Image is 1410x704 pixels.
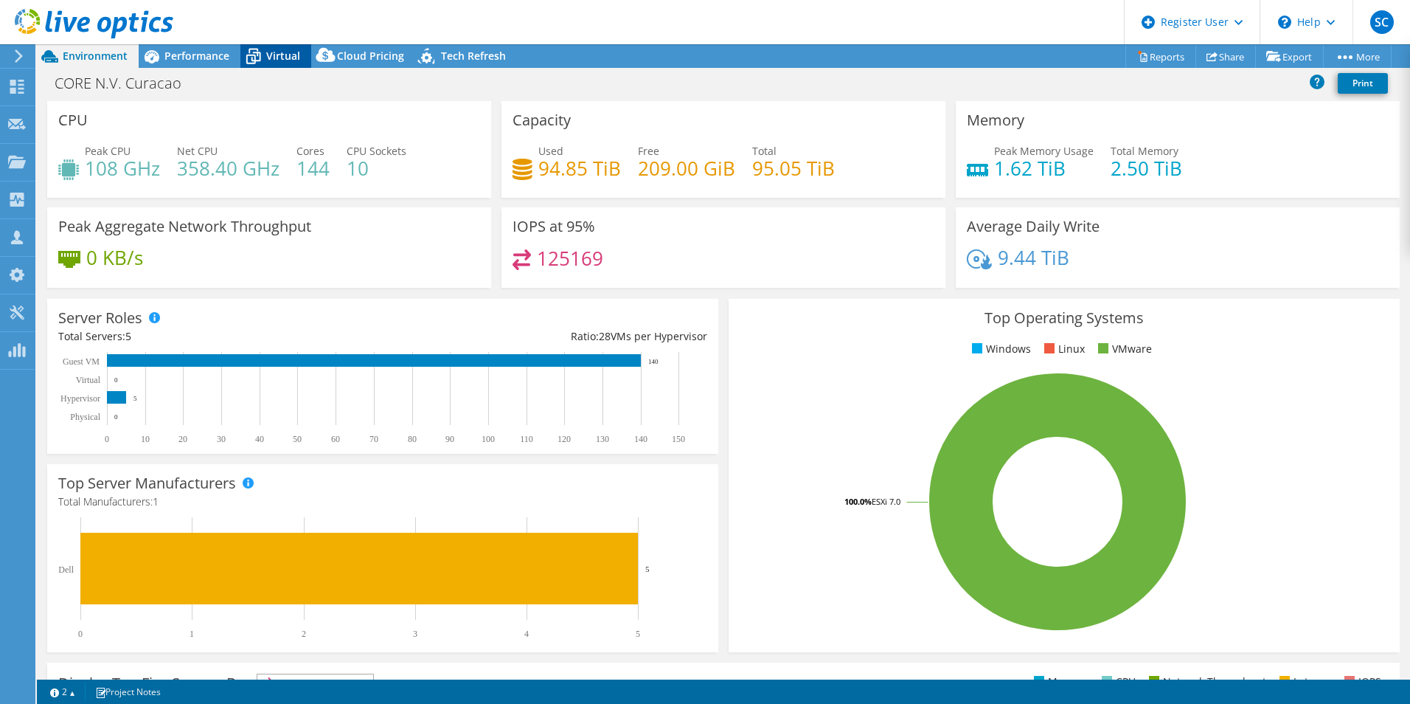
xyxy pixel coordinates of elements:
[58,565,74,575] text: Dell
[153,494,159,508] span: 1
[70,412,100,422] text: Physical
[141,434,150,444] text: 10
[255,434,264,444] text: 40
[60,393,100,404] text: Hypervisor
[1195,45,1256,68] a: Share
[994,160,1094,176] h4: 1.62 TiB
[520,434,533,444] text: 110
[672,434,685,444] text: 150
[296,160,330,176] h4: 144
[967,218,1100,235] h3: Average Daily Write
[85,160,160,176] h4: 108 GHz
[967,112,1024,128] h3: Memory
[133,395,137,402] text: 5
[1111,144,1178,158] span: Total Memory
[513,112,571,128] h3: Capacity
[369,434,378,444] text: 70
[1145,674,1266,690] li: Network Throughput
[513,218,595,235] h3: IOPS at 95%
[85,144,131,158] span: Peak CPU
[383,328,707,345] div: Ratio: VMs per Hypervisor
[347,144,406,158] span: CPU Sockets
[994,144,1094,158] span: Peak Memory Usage
[1323,45,1392,68] a: More
[968,341,1031,357] li: Windows
[85,683,171,701] a: Project Notes
[164,49,229,63] span: Performance
[638,144,659,158] span: Free
[114,376,118,384] text: 0
[257,674,373,692] span: IOPS
[302,629,306,639] text: 2
[645,565,650,573] text: 5
[125,329,131,343] span: 5
[740,310,1389,326] h3: Top Operating Systems
[524,629,529,639] text: 4
[58,475,236,491] h3: Top Server Manufacturers
[78,629,83,639] text: 0
[844,496,872,507] tspan: 100.0%
[178,434,187,444] text: 20
[1125,45,1196,68] a: Reports
[558,434,571,444] text: 120
[1338,73,1388,94] a: Print
[1255,45,1324,68] a: Export
[1370,10,1394,34] span: SC
[413,629,417,639] text: 3
[537,250,603,266] h4: 125169
[1094,341,1152,357] li: VMware
[105,434,109,444] text: 0
[599,329,611,343] span: 28
[998,249,1069,266] h4: 9.44 TiB
[1041,341,1085,357] li: Linux
[638,160,735,176] h4: 209.00 GiB
[596,434,609,444] text: 130
[177,144,218,158] span: Net CPU
[482,434,495,444] text: 100
[293,434,302,444] text: 50
[86,249,143,266] h4: 0 KB/s
[1276,674,1331,690] li: Latency
[190,629,194,639] text: 1
[58,112,88,128] h3: CPU
[634,434,647,444] text: 140
[1098,674,1136,690] li: CPU
[648,358,659,365] text: 140
[1030,674,1088,690] li: Memory
[1341,674,1381,690] li: IOPS
[1111,160,1182,176] h4: 2.50 TiB
[177,160,279,176] h4: 358.40 GHz
[76,375,101,385] text: Virtual
[636,629,640,639] text: 5
[337,49,404,63] span: Cloud Pricing
[408,434,417,444] text: 80
[1278,15,1291,29] svg: \n
[266,49,300,63] span: Virtual
[63,356,100,367] text: Guest VM
[331,434,340,444] text: 60
[217,434,226,444] text: 30
[347,160,406,176] h4: 10
[40,683,86,701] a: 2
[58,494,707,510] h4: Total Manufacturers:
[114,413,118,421] text: 0
[538,144,563,158] span: Used
[538,160,621,176] h4: 94.85 TiB
[752,160,835,176] h4: 95.05 TiB
[441,49,506,63] span: Tech Refresh
[752,144,777,158] span: Total
[48,75,204,92] h1: CORE N.V. Curacao
[872,496,900,507] tspan: ESXi 7.0
[58,328,383,345] div: Total Servers:
[58,310,142,326] h3: Server Roles
[296,144,324,158] span: Cores
[445,434,454,444] text: 90
[63,49,128,63] span: Environment
[58,218,311,235] h3: Peak Aggregate Network Throughput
